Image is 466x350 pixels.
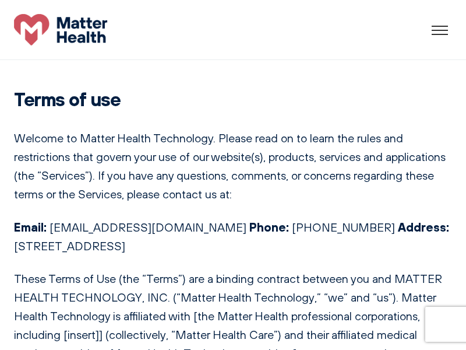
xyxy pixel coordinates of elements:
[249,219,289,235] strong: Phone:
[292,220,395,235] a: [PHONE_NUMBER]
[398,219,449,235] strong: Address:
[14,219,47,235] strong: Email:
[14,129,452,204] p: Welcome to Matter Health Technology. Please read on to learn the rules and restrictions that gove...
[14,218,452,256] p: [STREET_ADDRESS]
[50,220,246,235] a: [EMAIL_ADDRESS][DOMAIN_NAME]
[14,88,452,110] h1: Terms of use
